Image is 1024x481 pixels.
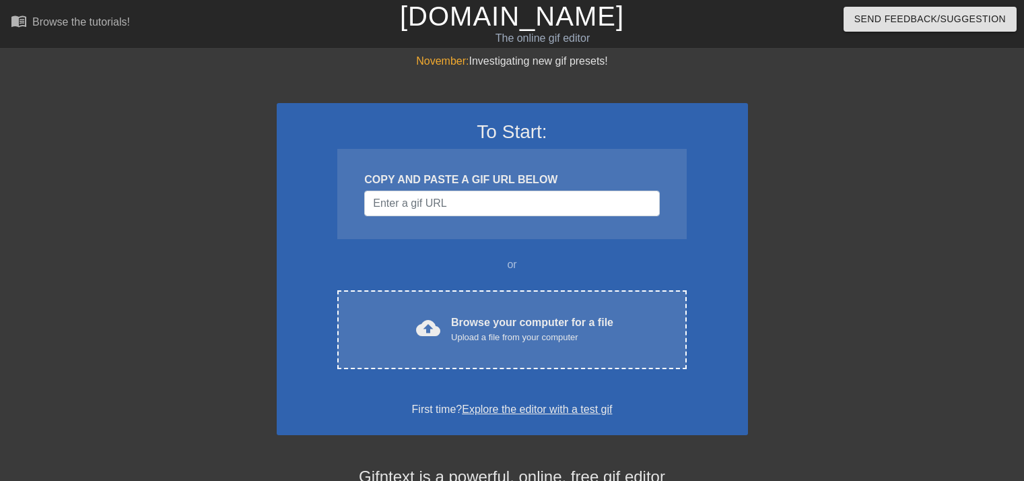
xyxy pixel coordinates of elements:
[451,315,613,344] div: Browse your computer for a file
[294,402,730,418] div: First time?
[294,121,730,143] h3: To Start:
[312,257,713,273] div: or
[416,55,469,67] span: November:
[11,13,130,34] a: Browse the tutorials!
[277,53,748,69] div: Investigating new gif presets!
[416,316,440,340] span: cloud_upload
[364,172,659,188] div: COPY AND PASTE A GIF URL BELOW
[462,404,612,415] a: Explore the editor with a test gif
[11,13,27,29] span: menu_book
[364,191,659,216] input: Username
[854,11,1006,28] span: Send Feedback/Suggestion
[451,331,613,344] div: Upload a file from your computer
[32,16,130,28] div: Browse the tutorials!
[400,1,624,31] a: [DOMAIN_NAME]
[844,7,1017,32] button: Send Feedback/Suggestion
[348,30,737,46] div: The online gif editor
